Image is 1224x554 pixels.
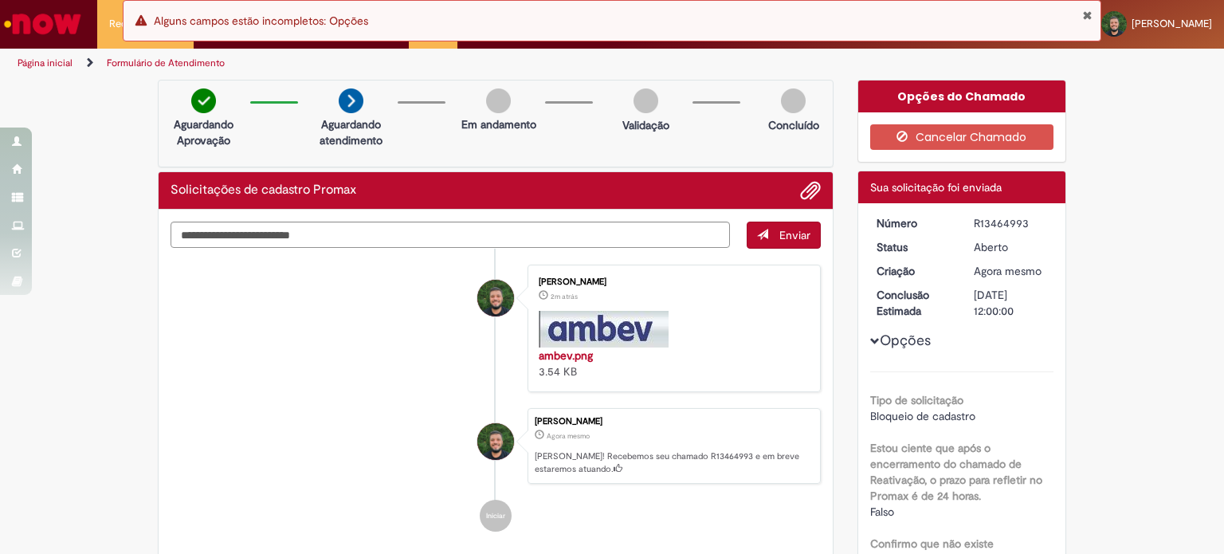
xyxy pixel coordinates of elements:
p: Em andamento [461,116,536,132]
time: 30/08/2025 12:36:59 [551,292,578,301]
button: Adicionar anexos [800,180,821,201]
p: Aguardando atendimento [312,116,390,148]
button: Cancelar Chamado [870,124,1054,150]
p: Validação [622,117,669,133]
span: Alguns campos estão incompletos: Opções [154,14,368,28]
span: Enviar [779,228,810,242]
time: 30/08/2025 12:37:53 [547,431,590,441]
dt: Conclusão Estimada [865,287,963,319]
img: img-circle-grey.png [486,88,511,113]
div: R13464993 [974,215,1048,231]
div: 30/08/2025 12:37:53 [974,263,1048,279]
span: Requisições [109,16,165,32]
ul: Trilhas de página [12,49,804,78]
dt: Número [865,215,963,231]
img: arrow-next.png [339,88,363,113]
ul: Histórico de tíquete [171,249,821,548]
span: Agora mesmo [974,264,1042,278]
dt: Status [865,239,963,255]
button: Fechar Notificação [1082,9,1093,22]
b: Tipo de solicitação [870,393,963,407]
time: 30/08/2025 12:37:53 [974,264,1042,278]
a: Página inicial [18,57,73,69]
div: 3.54 KB [539,348,804,379]
img: img-circle-grey.png [781,88,806,113]
div: [PERSON_NAME] [535,417,812,426]
p: Concluído [768,117,819,133]
div: Lucas Prates Dias Gomes [477,423,514,460]
span: [PERSON_NAME] [1132,17,1212,30]
span: Falso [870,505,894,519]
button: Enviar [747,222,821,249]
span: Bloqueio de cadastro [870,409,975,423]
span: 2m atrás [551,292,578,301]
span: Agora mesmo [547,431,590,441]
textarea: Digite sua mensagem aqui... [171,222,730,249]
span: Sua solicitação foi enviada [870,180,1002,194]
img: ServiceNow [2,8,84,40]
div: [PERSON_NAME] [539,277,804,287]
p: Aguardando Aprovação [165,116,242,148]
div: Lucas Prates Dias Gomes [477,280,514,316]
p: [PERSON_NAME]! Recebemos seu chamado R13464993 e em breve estaremos atuando. [535,450,812,475]
h2: Solicitações de cadastro Promax Histórico de tíquete [171,183,356,198]
img: check-circle-green.png [191,88,216,113]
a: ambev.png [539,348,593,363]
img: img-circle-grey.png [634,88,658,113]
b: Estou ciente que após o encerramento do chamado de Reativação, o prazo para refletir no Promax é ... [870,441,1042,503]
dt: Criação [865,263,963,279]
div: Aberto [974,239,1048,255]
div: [DATE] 12:00:00 [974,287,1048,319]
div: Opções do Chamado [858,81,1066,112]
li: Lucas Prates Dias Gomes [171,408,821,485]
a: Formulário de Atendimento [107,57,225,69]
